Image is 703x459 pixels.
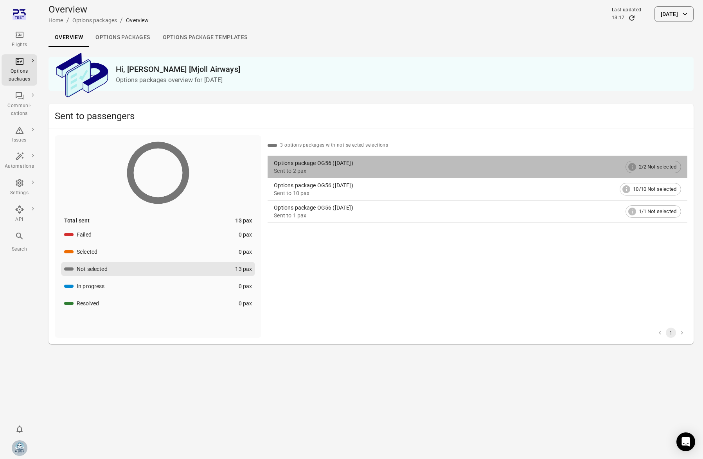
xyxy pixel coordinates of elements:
div: Sent to 2 pax [274,167,622,175]
div: 13 pax [235,217,252,224]
a: Options package OG56 ([DATE])Sent to 1 pax1/1 Not selected [268,201,687,222]
div: Overview [126,16,149,24]
div: 13 pax [235,265,252,273]
button: Refresh data [628,14,636,22]
div: Failed [77,231,92,238]
div: Not selected [77,265,108,273]
a: Options packages [72,17,117,23]
div: 3 options packages with not selected selections [280,142,388,149]
li: / [120,16,123,25]
span: 2/2 Not selected [635,163,681,171]
h2: Hi, [PERSON_NAME] [Mjoll Airways] [116,63,687,75]
p: Options packages overview for [DATE] [116,75,687,85]
div: Flights [5,41,34,49]
div: Options package OG56 ([DATE]) [274,181,617,189]
a: Options package Templates [156,28,254,47]
div: 0 pax [239,231,252,238]
a: Home [49,17,63,23]
div: API [5,216,34,224]
div: Resolved [77,299,99,307]
span: 1/1 Not selected [635,208,681,215]
button: Notifications [12,421,27,437]
button: Resolved0 pax [61,296,255,310]
button: In progress0 pax [61,279,255,293]
div: Sent to 1 pax [274,212,622,219]
a: Options packages [2,54,37,86]
div: Issues [5,136,34,144]
li: / [67,16,69,25]
div: Options package OG56 ([DATE]) [274,204,622,212]
a: Options package OG56 ([DATE])Sent to 10 pax10/10 Not selected [268,178,687,200]
button: Elsa Mjöll [Mjoll Airways] [9,437,31,459]
a: Issues [2,123,37,147]
button: Not selected13 pax [61,262,255,276]
button: Search [2,229,37,255]
a: Options packages [89,28,156,47]
img: Mjoll-Airways-Logo.webp [12,440,27,456]
div: Options packages [5,68,34,83]
a: Flights [2,28,37,51]
div: 0 pax [239,299,252,307]
button: Selected0 pax [61,245,255,259]
a: Options package OG56 ([DATE])Sent to 2 pax2/2 Not selected [268,156,687,178]
div: 0 pax [239,248,252,256]
h1: Overview [49,3,149,16]
div: Total sent [64,217,90,224]
div: Automations [5,163,34,170]
div: Selected [77,248,97,256]
span: 10/10 Not selected [629,185,681,193]
a: Overview [49,28,89,47]
button: Failed0 pax [61,228,255,242]
div: In progress [77,282,105,290]
a: Settings [2,176,37,199]
nav: pagination navigation [654,328,687,338]
div: 0 pax [239,282,252,290]
div: Search [5,246,34,253]
button: page 1 [666,328,676,338]
a: Communi-cations [2,89,37,120]
div: Communi-cations [5,102,34,118]
div: 13:17 [612,14,625,22]
nav: Breadcrumbs [49,16,149,25]
a: API [2,203,37,226]
h2: Sent to passengers [55,110,687,122]
a: Automations [2,149,37,173]
div: Sent to 10 pax [274,189,617,197]
button: [DATE] [654,6,694,22]
div: Last updated [612,6,642,14]
div: Local navigation [49,28,694,47]
div: Settings [5,189,34,197]
div: Open Intercom Messenger [676,432,695,451]
div: Options package OG56 ([DATE]) [274,159,622,167]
